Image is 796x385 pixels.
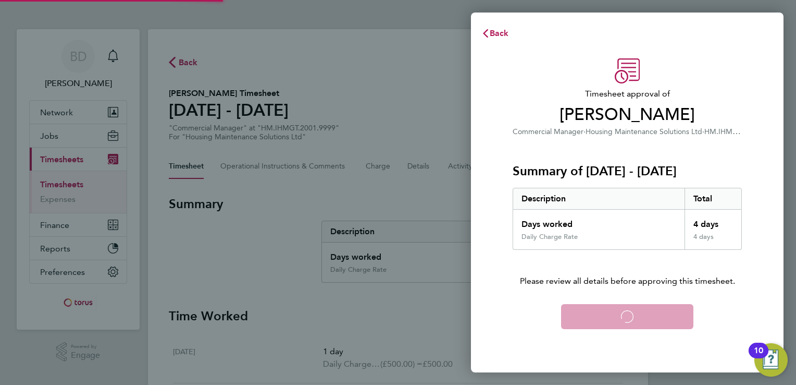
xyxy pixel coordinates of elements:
[685,233,742,249] div: 4 days
[513,88,742,100] span: Timesheet approval of
[583,127,586,136] span: ·
[685,188,742,209] div: Total
[702,127,704,136] span: ·
[513,127,583,136] span: Commercial Manager
[685,210,742,233] div: 4 days
[704,126,779,136] span: HM.IHMGT.2001.9999
[471,23,519,44] button: Back
[500,250,754,287] p: Please review all details before approving this timesheet.
[513,210,685,233] div: Days worked
[513,188,742,250] div: Summary of 18 - 24 Aug 2025
[490,28,509,38] span: Back
[754,351,763,364] div: 10
[754,343,788,377] button: Open Resource Center, 10 new notifications
[513,104,742,125] span: [PERSON_NAME]
[586,127,702,136] span: Housing Maintenance Solutions Ltd
[521,233,578,241] div: Daily Charge Rate
[513,188,685,209] div: Description
[513,163,742,179] h3: Summary of [DATE] - [DATE]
